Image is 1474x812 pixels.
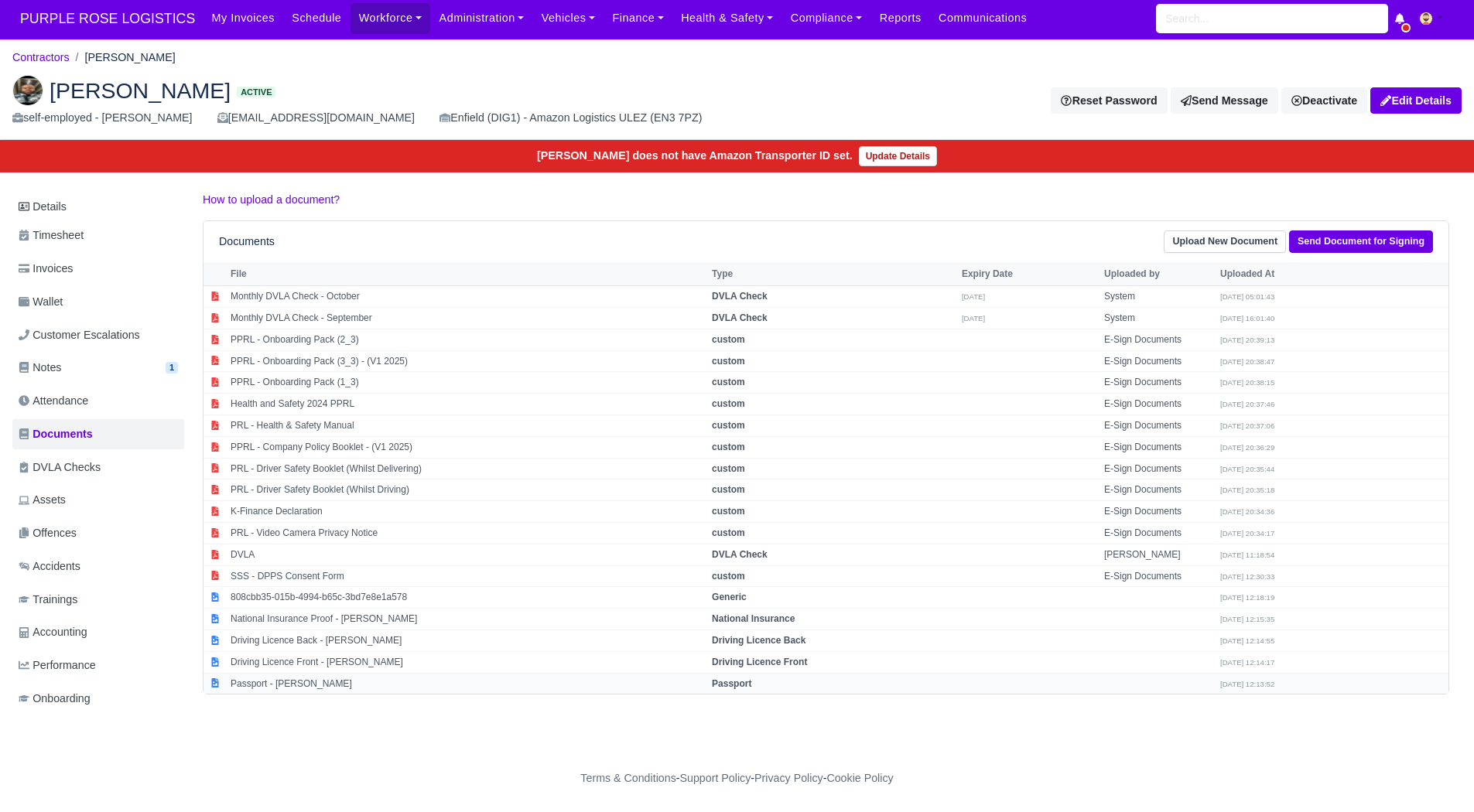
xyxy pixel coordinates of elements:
[1100,262,1216,285] th: Uploaded by
[712,442,745,452] strong: custom
[712,592,747,602] strong: Generic
[227,458,708,479] td: PRL - Driver Safety Booklet (Whilst Delivering)
[712,635,805,646] strong: Driving Licence Back
[1171,87,1278,114] a: Send Message
[12,220,184,251] a: Timesheet
[12,254,184,284] a: Invoices
[871,3,930,33] a: Reports
[12,320,184,350] a: Customer Escalations
[19,623,87,641] span: Accounting
[1220,378,1274,387] small: [DATE] 20:38:15
[1397,738,1474,812] iframe: Chat Widget
[1164,230,1286,253] a: Upload New Document
[227,479,708,501] td: PRL - Driver Safety Booklet (Whilst Driving)
[227,394,708,415] td: Health and Safety 2024 PPRL
[12,452,184,483] a: DVLA Checks
[754,772,823,784] a: Privacy Policy
[227,436,708,458] td: PPRL - Company Policy Booklet - (V1 2025)
[1220,529,1274,537] small: [DATE] 20:34:17
[219,235,275,248] h6: Documents
[712,549,768,560] strong: DVLA Check
[1051,87,1167,114] button: Reset Password
[227,629,708,651] td: Driving Licence Back - [PERSON_NAME]
[782,3,871,33] a: Compliance
[166,362,178,374] span: 1
[351,3,431,33] a: Workforce
[19,491,66,509] span: Assets
[859,146,937,166] a: Update Details
[672,3,782,33] a: Health & Safety
[1220,486,1274,494] small: [DATE] 20:35:18
[12,353,184,383] a: Notes 1
[962,314,985,322] small: [DATE]
[227,544,708,565] td: DVLA
[12,287,184,317] a: Wallet
[712,398,745,409] strong: custom
[712,657,807,667] strong: Driving Licence Front
[227,262,708,285] th: File
[1220,465,1274,473] small: [DATE] 20:35:44
[70,49,176,67] li: [PERSON_NAME]
[1220,615,1274,623] small: [DATE] 12:15:35
[1281,87,1367,114] a: Deactivate
[1220,551,1274,559] small: [DATE] 11:18:54
[439,109,702,127] div: Enfield (DIG1) - Amazon Logistics ULEZ (EN3 7PZ)
[1100,415,1216,436] td: E-Sign Documents
[203,193,340,206] a: How to upload a document?
[1216,262,1332,285] th: Uploaded At
[19,260,73,278] span: Invoices
[1100,522,1216,544] td: E-Sign Documents
[1220,507,1274,516] small: [DATE] 20:34:36
[227,673,708,694] td: Passport - [PERSON_NAME]
[712,463,745,474] strong: custom
[227,350,708,372] td: PPRL - Onboarding Pack (3_3) - (V1 2025)
[19,392,88,410] span: Attendance
[1100,436,1216,458] td: E-Sign Documents
[227,329,708,350] td: PPRL - Onboarding Pack (2_3)
[1220,421,1274,430] small: [DATE] 20:37:06
[1100,329,1216,350] td: E-Sign Documents
[1100,479,1216,501] td: E-Sign Documents
[712,484,745,495] strong: custom
[1220,572,1274,581] small: [DATE] 12:30:33
[12,617,184,647] a: Accounting
[1100,565,1216,587] td: E-Sign Documents
[826,772,893,784] a: Cookie Policy
[19,359,61,377] span: Notes
[1100,501,1216,523] td: E-Sign Documents
[12,51,70,63] a: Contractors
[1370,87,1462,114] a: Edit Details
[12,684,184,714] a: Onboarding
[12,485,184,515] a: Assets
[930,3,1036,33] a: Communications
[19,657,96,674] span: Performance
[227,609,708,630] td: National Insurance Proof - [PERSON_NAME]
[1220,593,1274,602] small: [DATE] 12:18:19
[1156,4,1388,33] input: Search...
[12,3,203,34] span: PURPLE ROSE LOGISTICS
[227,307,708,329] td: Monthly DVLA Check - September
[712,291,768,302] strong: DVLA Check
[1100,286,1216,308] td: System
[12,518,184,548] a: Offences
[712,613,795,624] strong: National Insurance
[708,262,958,285] th: Type
[1220,292,1274,301] small: [DATE] 05:01:43
[12,551,184,582] a: Accidents
[1100,394,1216,415] td: E-Sign Documents
[1220,443,1274,452] small: [DATE] 20:36:29
[1220,680,1274,688] small: [DATE] 12:13:52
[237,87,275,98] span: Active
[12,650,184,681] a: Performance
[12,4,203,34] a: PURPLE ROSE LOGISTICS
[1100,372,1216,394] td: E-Sign Documents
[227,587,708,609] td: 808cbb35-015b-4994-b65c-3bd7e8e1a578
[430,3,532,33] a: Administration
[1220,400,1274,408] small: [DATE] 20:37:46
[1220,658,1274,667] small: [DATE] 12:14:17
[680,772,751,784] a: Support Policy
[12,419,184,449] a: Documents
[1100,544,1216,565] td: [PERSON_NAME]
